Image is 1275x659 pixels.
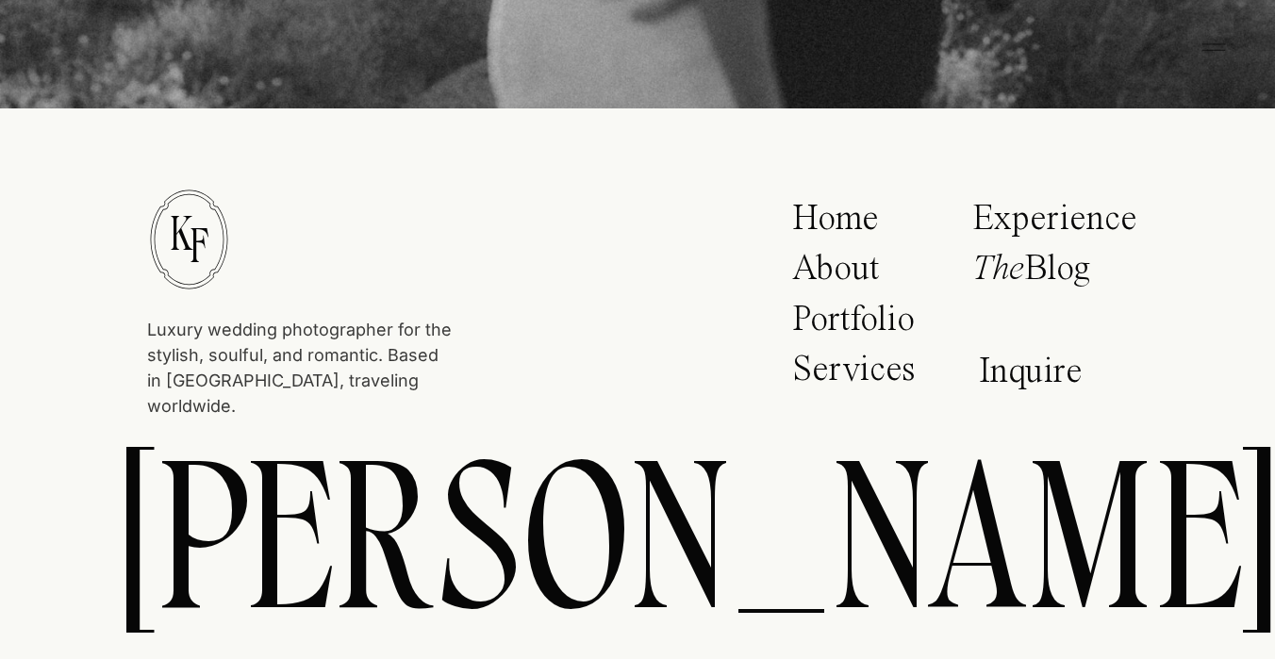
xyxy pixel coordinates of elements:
a: Inquire [979,354,1093,397]
p: Blog [972,251,1126,298]
a: Services [792,352,922,399]
a: [PERSON_NAME] [118,427,1157,650]
p: the [514,145,918,340]
i: The [972,252,1024,288]
p: ATION [326,416,911,611]
p: F [176,222,222,264]
h1: ABOUT BRAND [297,80,978,359]
a: TheBlog [972,251,1126,298]
a: Home [792,201,891,248]
p: K [170,209,192,252]
a: Portfolio [792,302,927,349]
i: the [366,179,505,296]
a: Experience [972,201,1137,242]
a: About [792,251,903,298]
p: Luxury wedding photographer for the stylish, soulful, and romantic. Based in [GEOGRAPHIC_DATA], t... [147,317,452,399]
p: INSPIR [414,274,982,470]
